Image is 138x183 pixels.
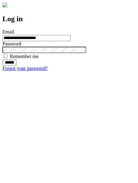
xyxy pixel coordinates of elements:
a: Forgot your password? [2,66,48,71]
label: Password [2,41,21,46]
h2: Log in [2,15,136,23]
label: Remember me [10,54,39,59]
img: logo-4e3dc11c47720685a147b03b5a06dd966a58ff35d612b21f08c02c0306f2b779.png [2,2,7,7]
label: Email [2,29,14,34]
